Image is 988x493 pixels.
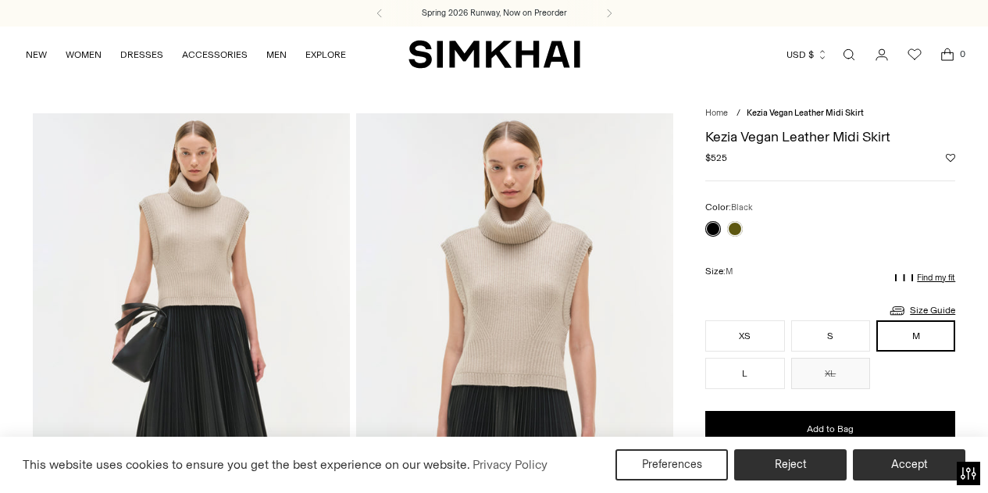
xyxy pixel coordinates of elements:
a: Open cart modal [932,39,963,70]
button: S [791,320,870,352]
button: Accept [853,449,965,480]
button: L [705,358,784,389]
span: This website uses cookies to ensure you get the best experience on our website. [23,457,470,472]
a: NEW [26,38,47,72]
h1: Kezia Vegan Leather Midi Skirt [705,130,955,144]
a: MEN [266,38,287,72]
label: Color: [705,200,753,215]
a: DRESSES [120,38,163,72]
button: Preferences [615,449,728,480]
span: 0 [955,47,969,61]
a: Privacy Policy (opens in a new tab) [470,453,550,477]
button: XS [705,320,784,352]
button: Add to Bag [705,411,955,448]
button: M [876,320,955,352]
button: Add to Wishlist [946,153,955,163]
span: $525 [705,151,727,165]
span: M [726,266,733,277]
a: Open search modal [833,39,865,70]
nav: breadcrumbs [705,107,955,120]
button: USD $ [786,38,828,72]
button: Reject [734,449,847,480]
a: ACCESSORIES [182,38,248,72]
a: SIMKHAI [408,39,580,70]
a: EXPLORE [305,38,346,72]
span: Add to Bag [807,423,854,436]
a: Go to the account page [866,39,897,70]
div: / [737,107,740,120]
button: XL [791,358,870,389]
span: Kezia Vegan Leather Midi Skirt [747,108,864,118]
label: Size: [705,264,733,279]
a: Size Guide [888,301,955,320]
span: Black [731,202,753,213]
a: Spring 2026 Runway, Now on Preorder [422,7,567,20]
a: Home [705,108,728,118]
a: WOMEN [66,38,102,72]
a: Wishlist [899,39,930,70]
